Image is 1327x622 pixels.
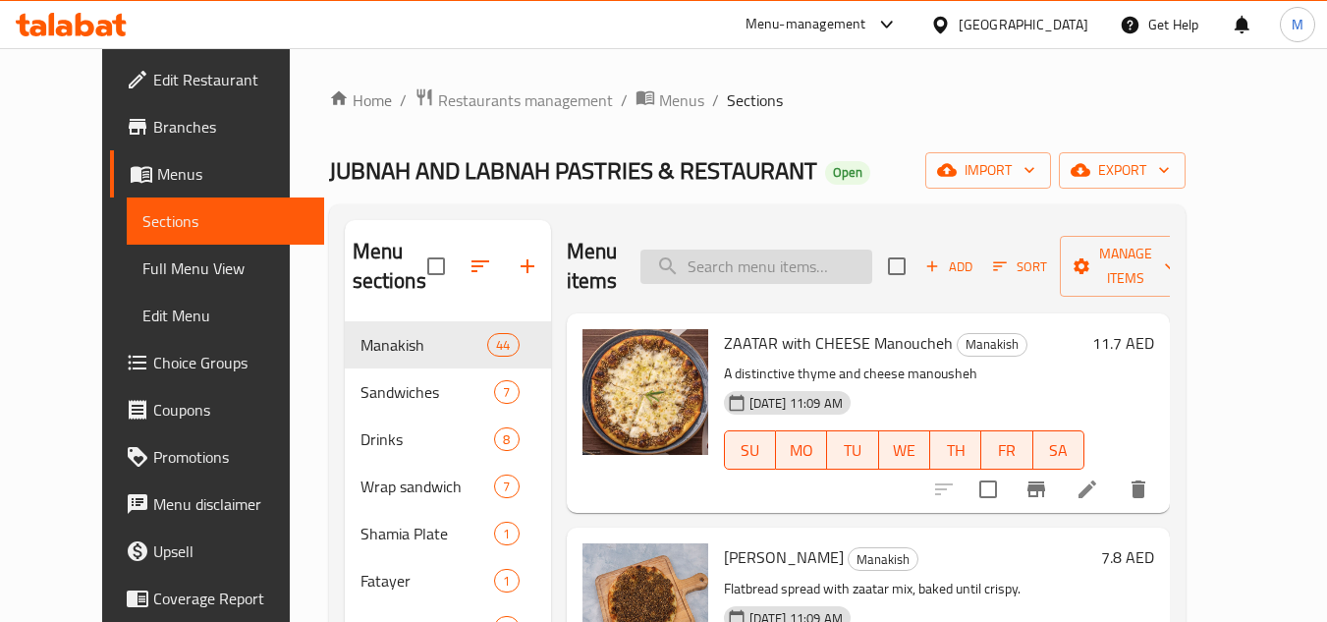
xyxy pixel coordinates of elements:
a: Edit Restaurant [110,56,324,103]
a: Branches [110,103,324,150]
span: Select to update [968,469,1009,510]
a: Restaurants management [415,87,613,113]
span: TH [938,436,973,465]
button: TU [827,430,878,470]
div: Wrap sandwich7 [345,463,551,510]
div: Drinks8 [345,416,551,463]
a: Edit menu item [1076,478,1099,501]
span: Full Menu View [142,256,308,280]
span: [PERSON_NAME] [724,542,844,572]
span: 44 [488,336,518,355]
div: items [487,333,519,357]
a: Coverage Report [110,575,324,622]
h6: 11.7 AED [1092,329,1154,357]
span: import [941,158,1035,183]
span: TU [835,436,870,465]
span: Sections [727,88,783,112]
a: Menus [110,150,324,198]
h2: Menu items [567,237,618,296]
div: items [494,475,519,498]
div: Manakish [360,333,488,357]
span: Coupons [153,398,308,422]
a: Menu disclaimer [110,481,324,528]
div: items [494,427,519,451]
button: SA [1033,430,1084,470]
span: Sort [993,255,1047,278]
a: Sections [127,198,324,245]
span: Branches [153,115,308,139]
span: 1 [495,572,518,591]
div: Manakish [957,333,1027,357]
span: Choice Groups [153,351,308,374]
span: M [1292,14,1303,35]
span: Open [825,164,870,181]
p: Flatbread spread with zaatar mix, baked until crispy. [724,577,1093,601]
div: items [494,522,519,545]
button: Add section [504,243,551,290]
span: Wrap sandwich [360,475,495,498]
span: Menu disclaimer [153,492,308,516]
span: Select all sections [415,246,457,287]
a: Coupons [110,386,324,433]
span: Select section [876,246,917,287]
button: Add [917,252,980,282]
span: Manakish [958,333,1026,356]
a: Menus [636,87,704,113]
button: Sort [988,252,1052,282]
button: Manage items [1060,236,1191,297]
img: ZAATAR with CHEESE Manoucheh [582,329,708,455]
input: search [640,250,872,284]
a: Upsell [110,528,324,575]
a: Choice Groups [110,339,324,386]
span: Fatayer [360,569,495,593]
button: TH [930,430,981,470]
a: Promotions [110,433,324,481]
span: 8 [495,430,518,449]
span: Drinks [360,427,495,451]
span: Sandwiches [360,380,495,404]
span: SU [733,436,768,465]
div: Menu-management [746,13,866,36]
span: export [1075,158,1170,183]
div: items [494,380,519,404]
span: 7 [495,478,518,496]
span: JUBNAH AND LABNAH PASTRIES & RESTAURANT [329,148,817,193]
span: SA [1041,436,1077,465]
span: [DATE] 11:09 AM [742,394,851,413]
h2: Menu sections [353,237,427,296]
span: ZAATAR with CHEESE Manoucheh [724,328,953,358]
span: Manakish [849,548,917,571]
h6: 7.8 AED [1101,543,1154,571]
span: Shamia Plate [360,522,495,545]
button: FR [981,430,1032,470]
span: Add [922,255,975,278]
span: 1 [495,525,518,543]
span: FR [989,436,1024,465]
li: / [712,88,719,112]
span: Add item [917,252,980,282]
span: Coverage Report [153,587,308,610]
span: Menus [157,162,308,186]
span: Manage items [1076,242,1176,291]
span: MO [784,436,819,465]
span: Promotions [153,445,308,469]
button: MO [776,430,827,470]
nav: breadcrumb [329,87,1186,113]
button: WE [879,430,930,470]
div: Shamia Plate1 [345,510,551,557]
div: Fatayer1 [345,557,551,604]
div: items [494,569,519,593]
button: SU [724,430,776,470]
li: / [400,88,407,112]
span: Menus [659,88,704,112]
span: Edit Menu [142,304,308,327]
p: A distinctive thyme and cheese manousheh [724,362,1084,386]
div: [GEOGRAPHIC_DATA] [959,14,1088,35]
button: export [1059,152,1186,189]
a: Edit Menu [127,292,324,339]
